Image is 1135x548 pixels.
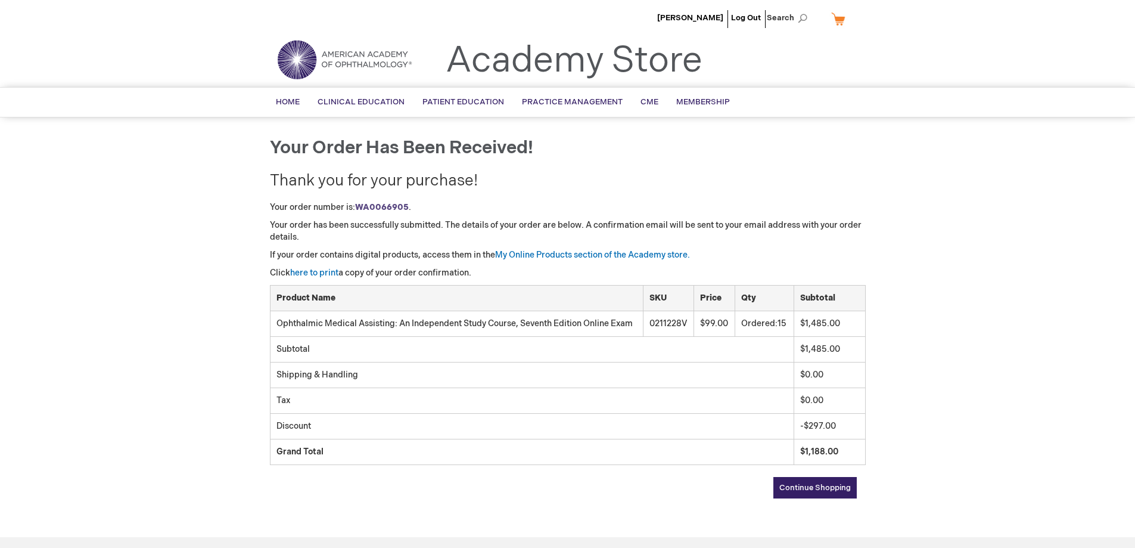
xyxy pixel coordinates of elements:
a: Academy Store [446,39,702,82]
h2: Thank you for your purchase! [270,173,866,190]
td: 15 [735,311,794,336]
span: Search [767,6,812,30]
span: Patient Education [422,97,504,107]
span: Clinical Education [318,97,405,107]
span: CME [640,97,658,107]
a: My Online Products section of the Academy store. [495,250,690,260]
span: Your order has been received! [270,137,533,159]
p: Your order has been successfully submitted. The details of your order are below. A confirmation e... [270,219,866,243]
span: Ordered: [741,318,778,329]
th: Subtotal [794,286,865,311]
td: Discount [270,414,794,439]
td: Shipping & Handling [270,363,794,388]
th: Price [694,286,735,311]
td: -$297.00 [794,414,865,439]
td: Subtotal [270,337,794,363]
span: Practice Management [522,97,623,107]
td: Tax [270,388,794,414]
a: WA0066905 [355,202,409,212]
th: Qty [735,286,794,311]
th: Product Name [270,286,643,311]
td: 0211228V [643,311,694,336]
a: Continue Shopping [773,477,857,499]
p: Your order number is: . [270,202,866,213]
p: If your order contains digital products, access them in the [270,249,866,261]
td: $99.00 [694,311,735,336]
td: Ophthalmic Medical Assisting: An Independent Study Course, Seventh Edition Online Exam [270,311,643,336]
a: here to print [290,268,338,278]
td: $0.00 [794,363,865,388]
span: Membership [676,97,730,107]
td: $0.00 [794,388,865,414]
td: $1,485.00 [794,311,865,336]
th: SKU [643,286,694,311]
a: Log Out [731,13,761,23]
td: Grand Total [270,439,794,465]
td: $1,188.00 [794,439,865,465]
span: Home [276,97,300,107]
p: Click a copy of your order confirmation. [270,267,866,279]
td: $1,485.00 [794,337,865,363]
a: [PERSON_NAME] [657,13,723,23]
span: Continue Shopping [779,483,851,493]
